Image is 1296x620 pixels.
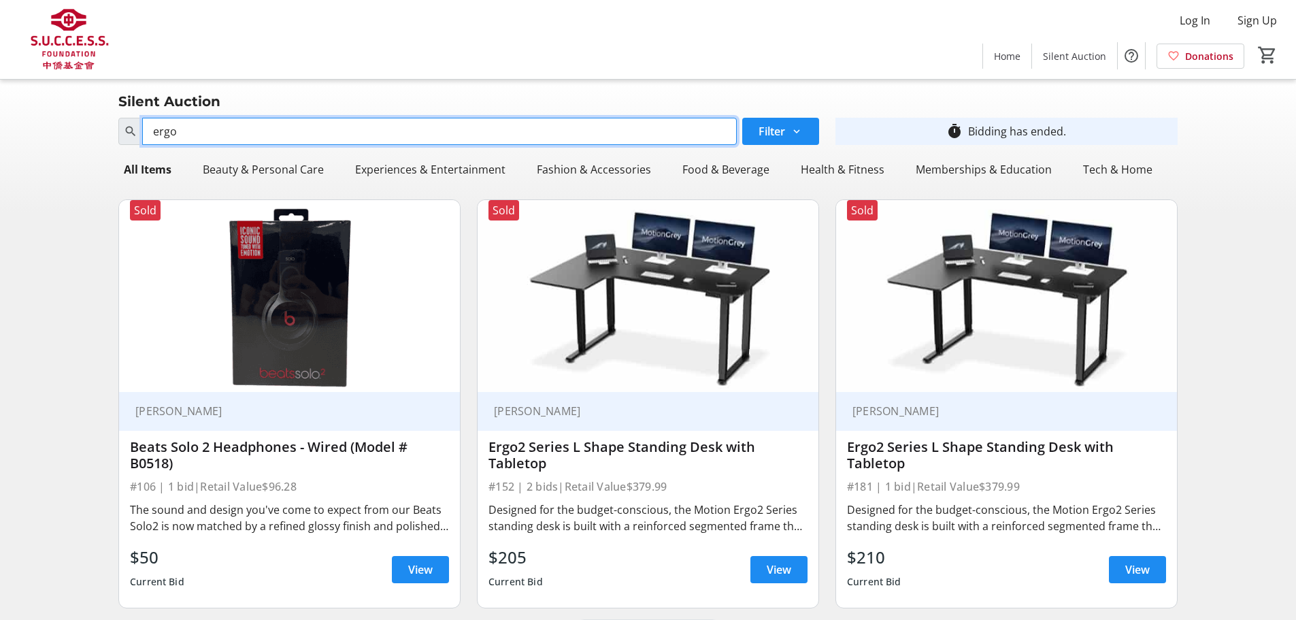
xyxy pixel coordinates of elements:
[750,556,808,583] a: View
[847,502,1166,534] div: Designed for the budget-conscious, the Motion Ergo2 Series standing desk is built with a reinforc...
[130,545,184,570] div: $50
[1185,49,1233,63] span: Donations
[1157,44,1244,69] a: Donations
[1125,561,1150,578] span: View
[1043,49,1106,63] span: Silent Auction
[1109,556,1166,583] a: View
[119,200,460,392] img: Beats Solo 2 Headphones - Wired (Model # B0518)
[1227,10,1288,31] button: Sign Up
[742,118,819,145] button: Filter
[1078,156,1158,183] div: Tech & Home
[118,156,177,183] div: All Items
[488,570,543,594] div: Current Bid
[531,156,657,183] div: Fashion & Accessories
[130,477,449,496] div: #106 | 1 bid | Retail Value $96.28
[968,123,1066,140] div: Bidding has ended.
[488,477,808,496] div: #152 | 2 bids | Retail Value $379.99
[392,556,449,583] a: View
[677,156,775,183] div: Food & Beverage
[130,404,433,418] div: [PERSON_NAME]
[488,200,519,221] div: Sold
[847,545,901,570] div: $210
[488,439,808,472] div: Ergo2 Series L Shape Standing Desk with Tabletop
[1169,10,1221,31] button: Log In
[130,200,161,221] div: Sold
[478,200,818,392] img: Ergo2 Series L Shape Standing Desk with Tabletop
[847,404,1150,418] div: [PERSON_NAME]
[142,118,737,145] input: Try searching by item name, number, or sponsor
[1180,12,1210,29] span: Log In
[197,156,329,183] div: Beauty & Personal Care
[130,502,449,534] div: The sound and design you've come to expect from our Beats Solo2 is now matched by a refined gloss...
[8,5,129,74] img: S.U.C.C.E.S.S. Foundation's Logo
[1118,42,1145,69] button: Help
[836,200,1177,392] img: Ergo2 Series L Shape Standing Desk with Tabletop
[1237,12,1277,29] span: Sign Up
[110,91,229,112] div: Silent Auction
[130,439,449,472] div: Beats Solo 2 Headphones - Wired (Model # B0518)
[847,439,1166,472] div: Ergo2 Series L Shape Standing Desk with Tabletop
[1032,44,1117,69] a: Silent Auction
[983,44,1031,69] a: Home
[488,502,808,534] div: Designed for the budget-conscious, the Motion Ergo2 Series standing desk is built with a reinforc...
[847,477,1166,496] div: #181 | 1 bid | Retail Value $379.99
[1255,43,1280,67] button: Cart
[946,123,963,140] mat-icon: timer_outline
[795,156,890,183] div: Health & Fitness
[130,570,184,594] div: Current Bid
[847,200,878,221] div: Sold
[847,570,901,594] div: Current Bid
[994,49,1020,63] span: Home
[767,561,791,578] span: View
[910,156,1057,183] div: Memberships & Education
[759,123,785,140] span: Filter
[488,545,543,570] div: $205
[350,156,511,183] div: Experiences & Entertainment
[488,404,791,418] div: [PERSON_NAME]
[408,561,433,578] span: View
